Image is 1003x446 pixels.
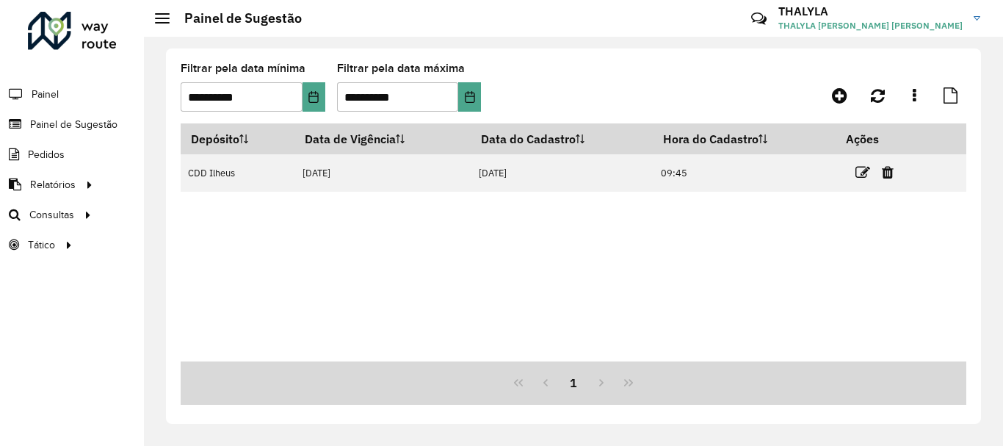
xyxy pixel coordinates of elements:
[560,369,587,397] button: 1
[181,123,294,154] th: Depósito
[181,154,294,192] td: CDD Ilheus
[653,154,836,192] td: 09:45
[855,162,870,182] a: Editar
[743,3,775,35] a: Contato Rápido
[653,123,836,154] th: Hora do Cadastro
[882,162,894,182] a: Excluir
[32,87,59,102] span: Painel
[28,237,55,253] span: Tático
[458,82,481,112] button: Choose Date
[170,10,302,26] h2: Painel de Sugestão
[303,82,325,112] button: Choose Date
[471,123,653,154] th: Data do Cadastro
[28,147,65,162] span: Pedidos
[30,177,76,193] span: Relatórios
[836,123,924,154] th: Ações
[294,123,471,154] th: Data de Vigência
[778,4,963,18] h3: THALYLA
[471,154,653,192] td: [DATE]
[30,117,117,132] span: Painel de Sugestão
[337,60,465,77] label: Filtrar pela data máxima
[29,207,74,223] span: Consultas
[181,60,305,77] label: Filtrar pela data mínima
[778,19,963,32] span: THALYLA [PERSON_NAME] [PERSON_NAME]
[294,154,471,192] td: [DATE]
